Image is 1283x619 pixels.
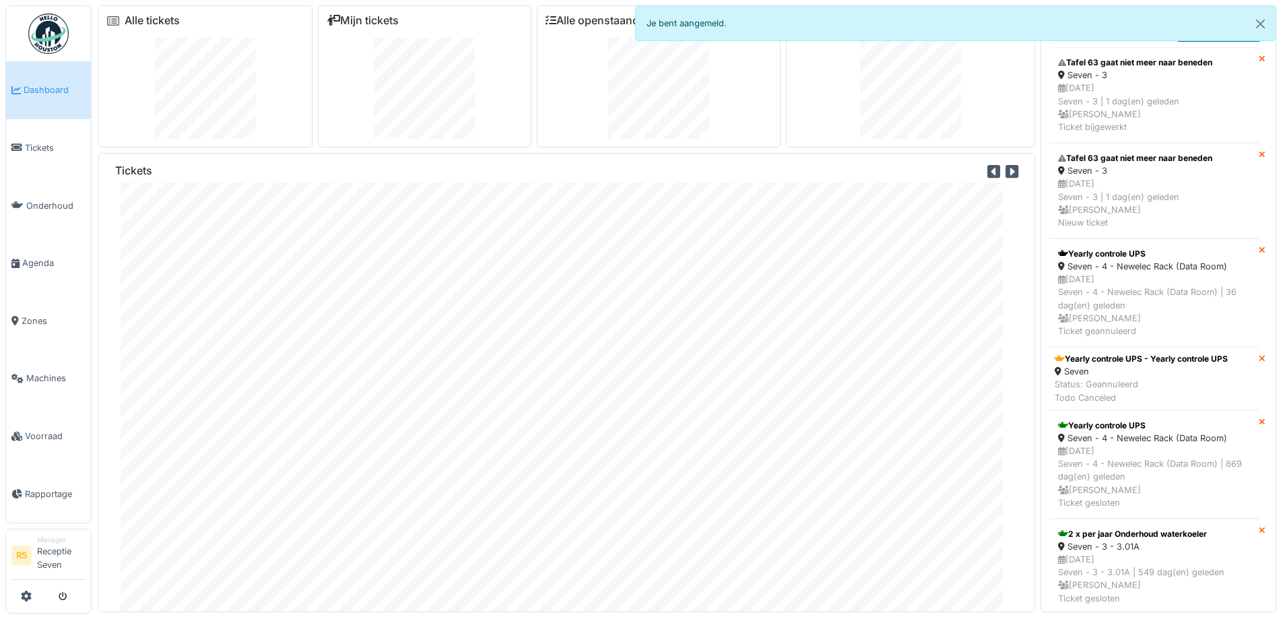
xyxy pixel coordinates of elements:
[6,350,91,408] a: Machines
[24,84,86,96] span: Dashboard
[1058,528,1250,540] div: 2 x per jaar Onderhoud waterkoeler
[6,176,91,234] a: Onderhoud
[327,14,399,27] a: Mijn tickets
[546,14,676,27] a: Alle openstaande taken
[1058,553,1250,605] div: [DATE] Seven - 3 - 3.01A | 549 dag(en) geleden [PERSON_NAME] Ticket gesloten
[25,488,86,500] span: Rapportage
[1055,378,1228,403] div: Status: Geannuleerd
[26,372,86,385] span: Machines
[1049,47,1259,143] a: Tafel 63 gaat niet meer naar beneden Seven - 3 [DATE]Seven - 3 | 1 dag(en) geleden [PERSON_NAME]T...
[26,199,86,212] span: Onderhoud
[125,14,180,27] a: Alle tickets
[1058,152,1250,164] div: Tafel 63 gaat niet meer naar beneden
[1058,432,1250,445] div: Seven - 4 - Newelec Rack (Data Room)
[6,292,91,350] a: Zones
[1058,164,1250,177] div: Seven - 3
[1049,519,1259,614] a: 2 x per jaar Onderhoud waterkoeler Seven - 3 - 3.01A [DATE]Seven - 3 - 3.01A | 549 dag(en) gelede...
[37,535,86,545] div: Manager
[115,164,152,177] h6: Tickets
[1058,260,1250,273] div: Seven - 4 - Newelec Rack (Data Room)
[1058,69,1250,82] div: Seven - 3
[11,535,86,580] a: RS ManagerReceptie Seven
[1049,410,1259,519] a: Yearly controle UPS Seven - 4 - Newelec Rack (Data Room) [DATE]Seven - 4 - Newelec Rack (Data Roo...
[22,315,86,327] span: Zones
[1058,540,1250,553] div: Seven - 3 - 3.01A
[25,430,86,443] span: Voorraad
[1049,238,1259,347] a: Yearly controle UPS Seven - 4 - Newelec Rack (Data Room) [DATE]Seven - 4 - Newelec Rack (Data Roo...
[1049,347,1259,410] a: Yearly controle UPS - Yearly controle UPS Seven Status: Geannuleerd Todo Canceled
[635,5,1277,41] div: Je bent aangemeld.
[28,13,69,54] img: Badge_color-CXgf-gQk.svg
[11,546,32,566] li: RS
[1049,143,1259,238] a: Tafel 63 gaat niet meer naar beneden Seven - 3 [DATE]Seven - 3 | 1 dag(en) geleden [PERSON_NAME]N...
[6,408,91,465] a: Voorraad
[22,257,86,269] span: Agenda
[1058,177,1250,229] div: [DATE] Seven - 3 | 1 dag(en) geleden [PERSON_NAME] Nieuw ticket
[1058,420,1250,432] div: Yearly controle UPS
[1245,6,1276,42] button: Close
[1058,248,1250,260] div: Yearly controle UPS
[6,61,91,119] a: Dashboard
[1058,82,1250,133] div: [DATE] Seven - 3 | 1 dag(en) geleden [PERSON_NAME] Ticket bijgewerkt
[1055,365,1228,378] div: Seven
[1055,353,1228,365] div: Yearly controle UPS - Yearly controle UPS
[6,234,91,292] a: Agenda
[6,465,91,523] a: Rapportage
[6,119,91,177] a: Tickets
[37,535,86,577] li: Receptie Seven
[1058,57,1250,69] div: Tafel 63 gaat niet meer naar beneden
[1055,393,1116,403] span: translation missing: nl.notification.todo_canceled
[1058,445,1250,509] div: [DATE] Seven - 4 - Newelec Rack (Data Room) | 869 dag(en) geleden [PERSON_NAME] Ticket gesloten
[1058,273,1250,337] div: [DATE] Seven - 4 - Newelec Rack (Data Room) | 36 dag(en) geleden [PERSON_NAME] Ticket geannuleerd
[25,141,86,154] span: Tickets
